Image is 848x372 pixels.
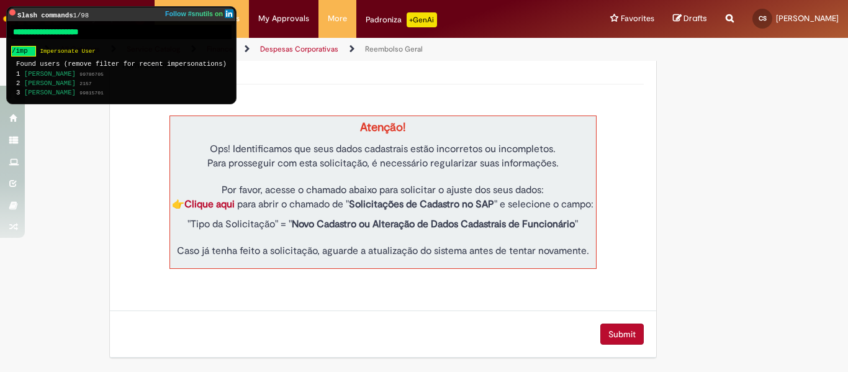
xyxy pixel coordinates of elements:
[79,71,103,77] span: 99786705
[258,12,309,25] span: My Approvals
[79,90,103,96] span: 99815701
[360,120,405,135] strong: Atenção!
[349,198,494,211] strong: Solicitações de Cadastro no SAP
[759,14,767,22] span: CS
[7,7,235,21] div: Slash commands
[222,184,544,196] span: Por favor, acesse o chamado abaixo para solicitar o ajuste dos seus dados:
[210,143,556,155] span: Ops! Identificamos que seus dados cadastrais estão incorretos ou incompletos.
[16,79,20,87] span: 2
[366,12,437,27] div: Padroniza
[407,12,437,27] p: +GenAi
[177,245,589,257] span: Caso já tenha feito a solicitação, aguarde a atualização do sistema antes de tentar novamente.
[24,89,76,96] a: [PERSON_NAME]
[9,38,556,61] ul: Page breadcrumbs
[328,12,347,25] span: More
[73,12,89,19] span: 1/98
[673,13,707,25] a: Drafts
[11,46,36,57] span: /imp
[24,70,76,78] a: [PERSON_NAME]
[165,7,235,20] a: Follow #snutils on
[172,198,593,211] span: 👉 para abrir o chamado de " " e selecione o campo:
[621,12,654,25] span: Favorites
[187,218,578,230] span: "Tipo da Solicitação" = " "
[207,157,559,170] span: Para prosseguir com esta solicitação, é necessário regularizar suas informações.
[683,12,707,24] span: Drafts
[16,60,227,104] div: Found users (remove filter for recent impersonations)
[79,81,91,86] span: 2157
[365,44,423,54] a: Reembolso Geral
[600,324,644,345] button: Submit
[1,6,65,31] img: ServiceNow
[16,89,20,96] span: 3
[40,48,96,55] span: Impersonate User
[184,198,235,211] a: Clique aqui
[292,218,575,230] strong: Novo Cadastro ou Alteração de Dados Cadastrais de Funcionário
[776,13,839,24] span: [PERSON_NAME]
[24,79,76,87] a: [PERSON_NAME]
[260,44,338,54] a: Despesas Corporativas
[16,70,20,78] span: 1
